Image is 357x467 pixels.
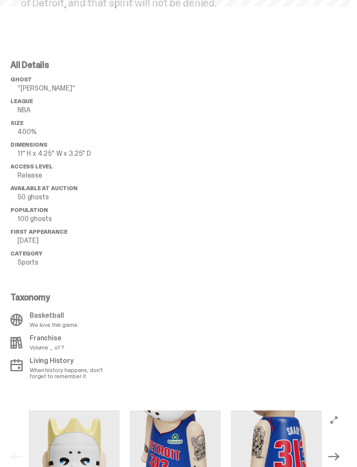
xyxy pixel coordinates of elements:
[17,237,120,244] p: [DATE]
[17,172,120,179] p: Release
[17,150,120,157] p: 11" H x 4.25" W x 3.25" D
[17,107,120,114] p: NBA
[30,335,64,342] p: Franchise
[10,97,33,105] span: League
[10,163,53,170] span: Access Level
[10,293,115,302] p: Taxonomy
[17,128,120,135] p: 400%
[10,60,120,69] p: All Details
[30,357,115,364] p: Living History
[17,259,120,266] p: Sports
[10,141,47,148] span: Dimensions
[30,344,64,350] p: Volume _ of ?
[10,228,67,235] span: First Appearance
[30,322,78,328] p: We love this game.
[329,415,339,425] button: View full-screen
[324,447,344,467] button: Next
[30,312,78,319] p: Basketball
[10,119,23,127] span: Size
[17,215,120,222] p: 100 ghosts
[10,76,32,83] span: ghost
[10,185,77,192] span: Available at Auction
[17,85,120,92] p: “[PERSON_NAME]”
[17,194,120,201] p: 50 ghosts
[10,206,47,214] span: Population
[30,367,115,379] p: When history happens, don't forget to remember it
[10,250,42,257] span: Category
